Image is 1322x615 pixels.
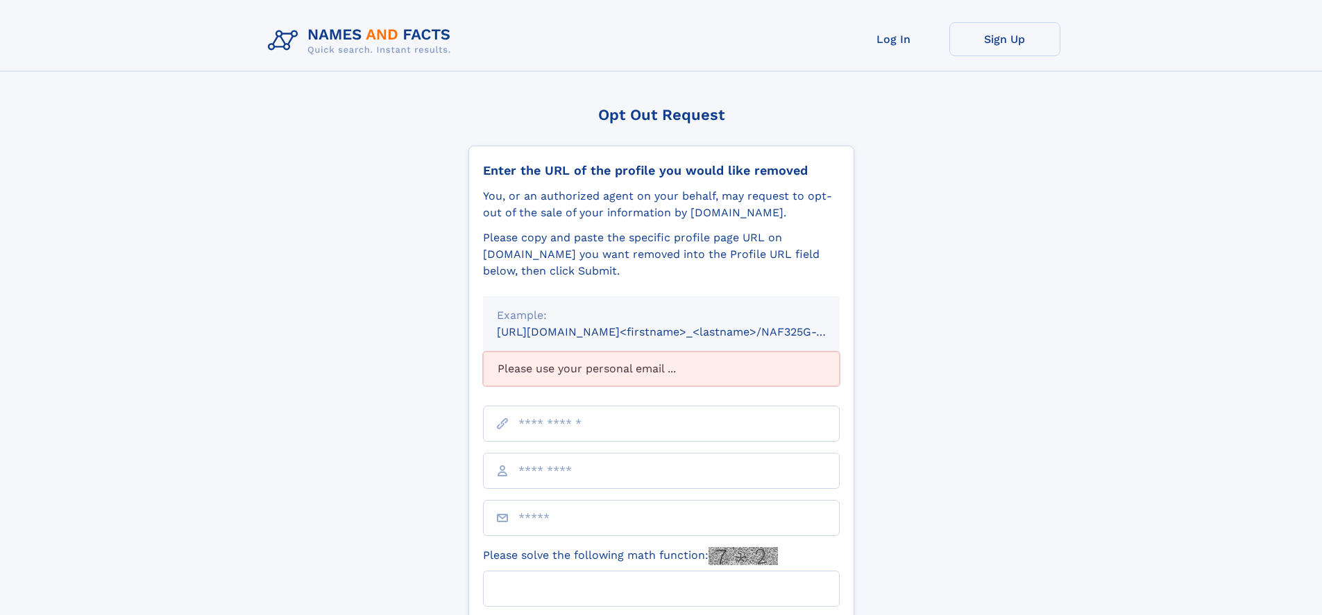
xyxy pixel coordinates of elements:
div: Opt Out Request [468,106,854,123]
img: Logo Names and Facts [262,22,462,60]
div: Example: [497,307,826,324]
div: Enter the URL of the profile you would like removed [483,163,840,178]
div: You, or an authorized agent on your behalf, may request to opt-out of the sale of your informatio... [483,188,840,221]
label: Please solve the following math function: [483,547,778,565]
div: Please use your personal email ... [483,352,840,386]
div: Please copy and paste the specific profile page URL on [DOMAIN_NAME] you want removed into the Pr... [483,229,840,279]
small: [URL][DOMAIN_NAME]<firstname>_<lastname>/NAF325G-xxxxxxxx [497,325,866,338]
a: Sign Up [949,22,1060,56]
a: Log In [838,22,949,56]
